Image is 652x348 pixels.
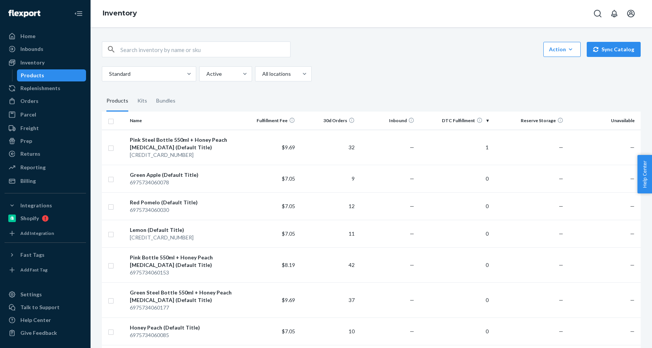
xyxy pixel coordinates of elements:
[5,109,86,121] a: Parcel
[20,150,40,158] div: Returns
[5,57,86,69] a: Inventory
[417,247,492,282] td: 0
[5,212,86,224] a: Shopify
[120,42,290,57] input: Search inventory by name or sku
[21,72,44,79] div: Products
[238,112,298,130] th: Fulfillment Fee
[410,262,414,268] span: —
[417,317,492,345] td: 0
[20,124,39,132] div: Freight
[130,136,235,151] div: Pink Steel Bottle 550ml + Honey Peach [MEDICAL_DATA] (Default Title)
[410,144,414,150] span: —
[298,112,358,130] th: 30d Orders
[20,45,43,53] div: Inbounds
[5,95,86,107] a: Orders
[630,230,635,237] span: —
[630,262,635,268] span: —
[5,249,86,261] button: Fast Tags
[417,130,492,165] td: 1
[5,288,86,300] a: Settings
[417,165,492,192] td: 0
[559,175,563,182] span: —
[20,267,48,273] div: Add Fast Tag
[5,301,86,313] a: Talk to Support
[282,144,295,150] span: $9.69
[108,70,109,78] input: Standard
[106,90,128,112] div: Products
[607,6,622,21] button: Open notifications
[20,291,42,298] div: Settings
[8,10,40,17] img: Flexport logo
[20,111,36,118] div: Parcel
[5,199,86,212] button: Integrations
[410,297,414,303] span: —
[298,192,358,220] td: 12
[130,226,235,234] div: Lemon (Default Title)
[282,328,295,334] span: $7.05
[103,9,137,17] a: Inventory
[298,130,358,165] td: 32
[282,262,295,268] span: $8.19
[130,254,235,269] div: Pink Bottle 550ml + Honey Peach [MEDICAL_DATA] (Default Title)
[5,314,86,326] a: Help Center
[358,112,417,130] th: Inbound
[130,331,235,339] div: 6975734060085
[17,69,86,81] a: Products
[410,328,414,334] span: —
[630,203,635,209] span: —
[20,164,46,171] div: Reporting
[97,3,143,25] ol: breadcrumbs
[5,122,86,134] a: Freight
[492,112,566,130] th: Reserve Storage
[630,297,635,303] span: —
[20,137,32,145] div: Prep
[130,179,235,186] div: 6975734060078
[559,144,563,150] span: —
[20,97,38,105] div: Orders
[559,230,563,237] span: —
[130,171,235,179] div: Green Apple (Default Title)
[637,155,652,193] button: Help Center
[410,230,414,237] span: —
[156,90,175,112] div: Bundles
[410,203,414,209] span: —
[20,316,51,324] div: Help Center
[5,30,86,42] a: Home
[137,90,147,112] div: Kits
[298,317,358,345] td: 10
[559,262,563,268] span: —
[417,112,492,130] th: DTC Fulfillment
[559,328,563,334] span: —
[20,251,45,259] div: Fast Tags
[630,328,635,334] span: —
[298,220,358,247] td: 11
[298,165,358,192] td: 9
[20,84,60,92] div: Replenishments
[130,151,235,159] div: [CREDIT_CARD_NUMBER]
[630,144,635,150] span: —
[417,220,492,247] td: 0
[130,199,235,206] div: Red Pomelo (Default Title)
[590,6,605,21] button: Open Search Box
[130,304,235,311] div: 6975734060177
[282,297,295,303] span: $9.69
[5,175,86,187] a: Billing
[20,304,60,311] div: Talk to Support
[130,269,235,276] div: 6975734060153
[20,59,45,66] div: Inventory
[587,42,641,57] button: Sync Catalog
[566,112,641,130] th: Unavailable
[5,148,86,160] a: Returns
[417,282,492,317] td: 0
[282,175,295,182] span: $7.05
[130,324,235,331] div: Honey Peach (Default Title)
[298,247,358,282] td: 42
[630,175,635,182] span: —
[417,192,492,220] td: 0
[5,264,86,276] a: Add Fast Tag
[559,203,563,209] span: —
[20,32,35,40] div: Home
[5,135,86,147] a: Prep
